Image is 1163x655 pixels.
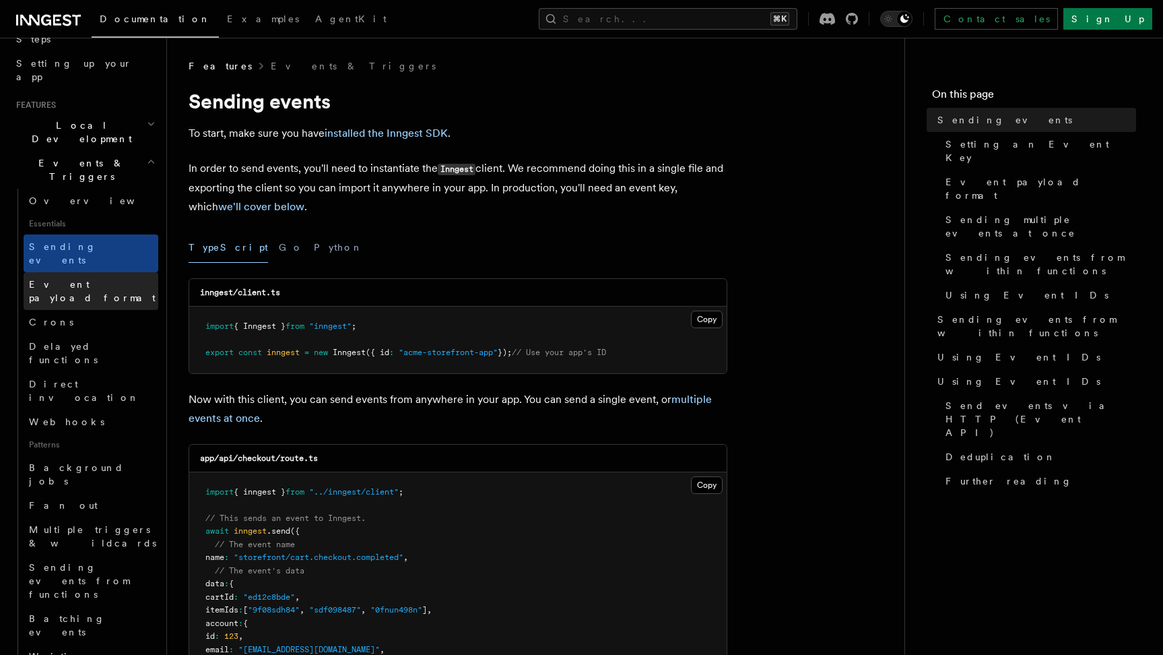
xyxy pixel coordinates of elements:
span: export [205,348,234,357]
span: Batching events [29,613,105,637]
span: Send events via HTTP (Event API) [945,399,1136,439]
span: // This sends an event to Inngest. [205,513,366,523]
a: Multiple triggers & wildcards [24,518,158,555]
button: Local Development [11,113,158,151]
p: In order to send events, you'll need to instantiate the client. We recommend doing this in a sing... [189,159,727,216]
span: // Use your app's ID [512,348,606,357]
span: : [229,645,234,654]
a: Event payload format [940,170,1136,208]
span: await [205,526,229,536]
span: "0fnun498n" [370,605,422,615]
span: Features [189,59,252,73]
span: [ [243,605,248,615]
button: Search...⌘K [539,8,797,30]
span: new [314,348,328,357]
a: Webhooks [24,410,158,434]
span: { Inngest } [234,321,286,331]
span: Sending events [937,113,1072,127]
a: Using Event IDs [932,369,1136,394]
span: Setting an Event Key [945,137,1136,164]
a: Crons [24,310,158,334]
span: name [205,553,224,562]
code: Inngest [438,164,475,175]
a: Further reading [940,469,1136,493]
span: "inngest" [309,321,352,331]
span: Sending events from within functions [937,313,1136,340]
code: app/api/checkout/route.ts [200,454,318,463]
span: 123 [224,631,238,641]
a: Sending events [932,108,1136,132]
a: Direct invocation [24,372,158,410]
span: Delayed functions [29,341,98,365]
span: itemIds [205,605,238,615]
span: Sending events from functions [29,562,129,600]
button: Go [279,232,303,263]
span: , [300,605,304,615]
a: Contact sales [935,8,1058,30]
span: // The event's data [215,566,304,575]
span: Sending events from within functions [945,251,1136,278]
span: ({ id [366,348,389,357]
button: Copy [691,311,723,328]
span: "storefront/cart.checkout.completed" [234,553,403,562]
span: }); [498,348,512,357]
a: Event payload format [24,272,158,310]
a: Batching events [24,606,158,644]
span: : [238,619,243,628]
span: // The event name [215,540,295,549]
span: , [427,605,432,615]
button: Copy [691,476,723,494]
span: ({ [290,526,300,536]
a: Deduplication [940,445,1136,469]
p: To start, make sure you have . [189,124,727,143]
a: Sending events from within functions [940,245,1136,283]
span: Event payload format [29,279,156,303]
span: inngest [234,526,267,536]
span: Webhooks [29,416,104,427]
a: AgentKit [307,4,395,36]
a: Fan out [24,493,158,518]
span: : [215,631,220,641]
span: Multiple triggers & wildcards [29,524,156,549]
span: "ed12c8bde" [243,592,295,602]
span: Examples [227,13,299,24]
span: : [224,579,229,588]
span: , [238,631,243,641]
button: Toggle dark mode [880,11,912,27]
span: account [205,619,238,628]
span: cartId [205,592,234,602]
span: import [205,487,234,497]
button: TypeScript [189,232,268,263]
span: , [361,605,366,615]
a: Sign Up [1063,8,1152,30]
span: : [389,348,394,357]
span: import [205,321,234,331]
a: Using Event IDs [932,345,1136,369]
a: Overview [24,189,158,213]
span: Using Event IDs [937,375,1100,388]
span: ] [422,605,427,615]
span: Further reading [945,474,1072,488]
span: Setting up your app [16,58,132,82]
span: Local Development [11,119,147,146]
span: id [205,631,215,641]
span: , [403,553,408,562]
span: from [286,321,304,331]
span: AgentKit [315,13,387,24]
span: const [238,348,262,357]
a: Events & Triggers [271,59,436,73]
span: Background jobs [29,462,124,487]
span: "9f08sdh84" [248,605,300,615]
span: , [380,645,385,654]
a: Delayed functions [24,334,158,372]
kbd: ⌘K [770,12,789,26]
a: we'll cover below [218,200,304,213]
span: "[EMAIL_ADDRESS][DOMAIN_NAME]" [238,645,380,654]
span: data [205,579,224,588]
span: Direct invocation [29,379,139,403]
span: = [304,348,309,357]
span: Events & Triggers [11,156,147,183]
a: installed the Inngest SDK [325,127,448,139]
span: : [238,605,243,615]
span: : [224,553,229,562]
